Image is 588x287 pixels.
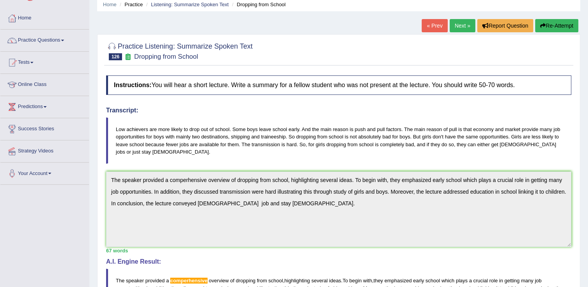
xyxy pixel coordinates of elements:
[426,278,440,283] span: school
[230,1,286,8] li: Dropping from School
[170,278,207,283] span: Possible spelling mistake found. (did you mean: comprehensive)
[134,53,198,60] small: Dropping from School
[284,278,310,283] span: highlighting
[349,278,362,283] span: begin
[521,278,534,283] span: many
[106,247,571,254] div: 67 words
[103,2,117,7] a: Home
[236,278,256,283] span: dropping
[209,278,229,283] span: overview
[535,19,578,32] button: Re-Attempt
[373,278,383,283] span: they
[473,278,488,283] span: crucial
[499,278,503,283] span: in
[106,107,571,114] h4: Transcript:
[230,278,234,283] span: of
[166,278,169,283] span: a
[489,278,498,283] span: role
[106,41,253,60] h2: Practice Listening: Summarize Spoken Text
[269,278,283,283] span: school
[0,96,89,115] a: Predictions
[106,75,571,95] h4: You will hear a short lecture. Write a summary for a fellow student who was not present at the le...
[257,278,267,283] span: from
[151,2,229,7] a: Listening: Summarize Spoken Text
[0,118,89,138] a: Success Stories
[114,82,152,88] b: Instructions:
[363,278,372,283] span: with
[145,278,165,283] span: provided
[124,53,132,61] small: Exam occurring question
[311,278,328,283] span: several
[118,1,143,8] li: Practice
[0,52,89,71] a: Tests
[0,74,89,93] a: Online Class
[450,19,475,32] a: Next »
[456,278,468,283] span: plays
[0,7,89,27] a: Home
[0,30,89,49] a: Practice Questions
[342,278,348,283] span: To
[126,278,144,283] span: speaker
[422,19,447,32] a: « Prev
[106,117,571,163] blockquote: Low achievers are more likely to drop out of school. Some boys leave school early. And the main r...
[504,278,520,283] span: getting
[116,278,124,283] span: The
[441,278,454,283] span: which
[329,278,341,283] span: ideas
[413,278,424,283] span: early
[469,278,472,283] span: a
[106,258,571,265] h4: A.I. Engine Result:
[535,278,541,283] span: job
[109,53,122,60] span: 126
[0,140,89,160] a: Strategy Videos
[384,278,412,283] span: emphasized
[0,163,89,182] a: Your Account
[477,19,533,32] button: Report Question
